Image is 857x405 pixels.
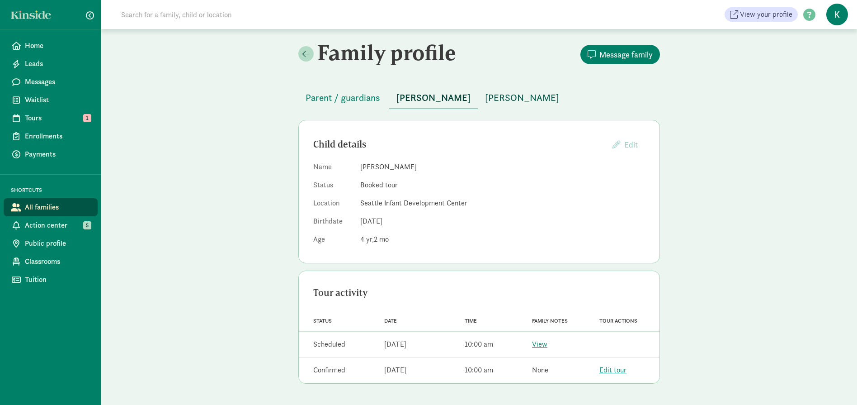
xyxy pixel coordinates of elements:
[360,234,374,244] span: 4
[605,135,645,154] button: Edit
[83,114,91,122] span: 1
[298,40,477,65] h2: Family profile
[25,149,90,160] span: Payments
[4,91,98,109] a: Waitlist
[812,362,857,405] iframe: Chat Widget
[740,9,792,20] span: View your profile
[465,339,493,350] div: 10:00 am
[599,318,637,324] span: Tour actions
[360,162,645,172] dd: [PERSON_NAME]
[298,87,387,109] button: Parent / guardians
[4,55,98,73] a: Leads
[485,91,559,105] span: [PERSON_NAME]
[25,113,90,124] span: Tours
[4,253,98,271] a: Classrooms
[599,365,626,375] a: Edit tour
[313,198,353,212] dt: Location
[25,95,90,105] span: Waitlist
[25,220,90,231] span: Action center
[478,93,566,103] a: [PERSON_NAME]
[306,91,380,105] span: Parent / guardians
[4,109,98,127] a: Tours 1
[313,234,353,248] dt: Age
[25,256,90,267] span: Classrooms
[374,234,389,244] span: 2
[25,58,90,69] span: Leads
[298,93,387,103] a: Parent / guardians
[313,180,353,194] dt: Status
[384,339,406,350] div: [DATE]
[532,339,547,349] a: View
[599,48,653,61] span: Message family
[313,286,645,300] div: Tour activity
[360,180,645,191] dd: Booked tour
[313,318,332,324] span: Status
[580,45,660,64] button: Message family
[4,73,98,91] a: Messages
[532,318,568,324] span: Family notes
[4,234,98,253] a: Public profile
[313,216,353,230] dt: Birthdate
[532,365,548,376] div: None
[826,4,848,25] span: K
[25,40,90,51] span: Home
[25,76,90,87] span: Messages
[478,87,566,109] button: [PERSON_NAME]
[313,365,345,376] div: Confirmed
[313,137,605,152] div: Child details
[360,216,382,226] span: [DATE]
[4,145,98,163] a: Payments
[389,93,478,103] a: [PERSON_NAME]
[389,87,478,109] button: [PERSON_NAME]
[25,131,90,142] span: Enrollments
[25,202,90,213] span: All families
[725,7,798,22] a: View your profile
[4,216,98,234] a: Action center 5
[465,318,477,324] span: Time
[465,365,493,376] div: 10:00 am
[25,274,90,285] span: Tuition
[4,198,98,216] a: All families
[313,339,345,350] div: Scheduled
[384,318,397,324] span: Date
[624,139,638,150] span: Edit
[396,91,471,105] span: [PERSON_NAME]
[4,127,98,145] a: Enrollments
[25,238,90,249] span: Public profile
[4,37,98,55] a: Home
[384,365,406,376] div: [DATE]
[313,162,353,176] dt: Name
[116,5,369,24] input: Search for a family, child or location
[4,271,98,289] a: Tuition
[360,198,645,209] dd: Seattle Infant Development Center
[83,221,91,229] span: 5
